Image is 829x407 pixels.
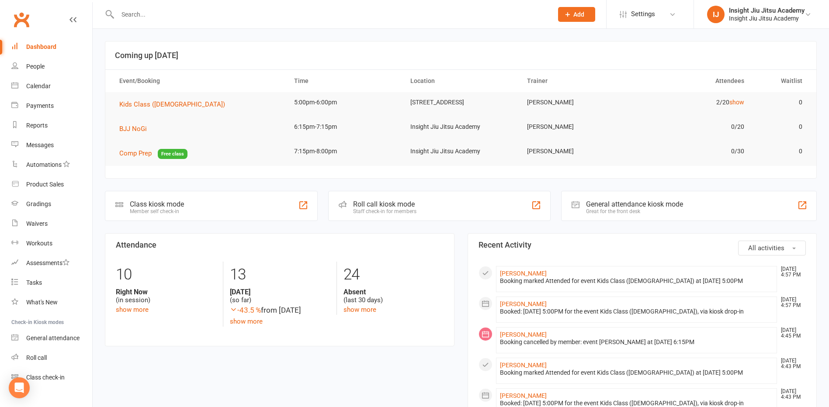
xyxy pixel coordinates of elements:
td: 0/30 [635,141,752,162]
a: Calendar [11,76,92,96]
h3: Coming up [DATE] [115,51,807,60]
a: Waivers [11,214,92,234]
div: (in session) [116,288,216,304]
div: Roll call [26,354,47,361]
a: Dashboard [11,37,92,57]
div: IJ [707,6,725,23]
div: Reports [26,122,48,129]
div: Booked: [DATE] 5:00PM for the event Kids Class ([DEMOGRAPHIC_DATA]), via kiosk drop-in [500,308,774,315]
td: [STREET_ADDRESS] [402,92,519,113]
a: Workouts [11,234,92,253]
a: [PERSON_NAME] [500,270,547,277]
a: show more [230,317,263,325]
td: Insight Jiu Jitsu Academy [402,117,519,137]
td: [PERSON_NAME] [519,117,635,137]
button: All activities [738,241,806,255]
div: Booking marked Attended for event Kids Class ([DEMOGRAPHIC_DATA]) at [DATE] 5:00PM [500,277,774,285]
td: [PERSON_NAME] [519,92,635,113]
a: Class kiosk mode [11,368,92,387]
button: BJJ NoGi [119,124,153,134]
div: 13 [230,262,330,288]
td: 6:15pm-7:15pm [286,117,402,137]
div: Class kiosk mode [130,200,184,208]
a: show [729,99,744,106]
a: show more [116,306,149,314]
div: Payments [26,102,54,109]
button: Comp PrepFree class [119,148,187,159]
td: 0 [752,141,810,162]
div: 24 [343,262,444,288]
div: (so far) [230,288,330,304]
time: [DATE] 4:57 PM [777,297,805,308]
div: Calendar [26,83,51,90]
span: Add [573,11,584,18]
div: General attendance kiosk mode [586,200,683,208]
a: Gradings [11,194,92,214]
strong: [DATE] [230,288,330,296]
div: Booking marked Attended for event Kids Class ([DEMOGRAPHIC_DATA]) at [DATE] 5:00PM [500,369,774,376]
a: Clubworx [10,9,32,31]
td: 5:00pm-6:00pm [286,92,402,113]
a: Tasks [11,273,92,293]
div: Staff check-in for members [353,208,416,214]
span: BJJ NoGi [119,125,147,133]
div: Insight Jiu Jitsu Academy [729,14,805,22]
span: Settings [631,4,655,24]
td: Insight Jiu Jitsu Academy [402,141,519,162]
div: from [DATE] [230,304,330,316]
div: Booked: [DATE] 5:00PM for the event Kids Class ([DEMOGRAPHIC_DATA]), via kiosk drop-in [500,400,774,407]
div: Insight Jiu Jitsu Academy [729,7,805,14]
div: Dashboard [26,43,56,50]
div: Booking cancelled by member: event [PERSON_NAME] at [DATE] 6:15PM [500,338,774,346]
a: What's New [11,293,92,312]
a: [PERSON_NAME] [500,392,547,399]
a: [PERSON_NAME] [500,362,547,369]
div: Waivers [26,220,48,227]
div: What's New [26,299,58,306]
strong: Absent [343,288,444,296]
h3: Attendance [116,241,444,249]
td: 0 [752,92,810,113]
a: [PERSON_NAME] [500,331,547,338]
a: Product Sales [11,175,92,194]
div: Class check-in [26,374,65,381]
th: Location [402,70,519,92]
div: People [26,63,45,70]
td: [PERSON_NAME] [519,141,635,162]
th: Event/Booking [111,70,286,92]
div: Gradings [26,200,51,207]
div: Open Intercom Messenger [9,377,30,398]
a: Assessments [11,253,92,273]
a: Messages [11,135,92,155]
td: 2/20 [635,92,752,113]
time: [DATE] 4:57 PM [777,266,805,278]
time: [DATE] 4:43 PM [777,358,805,369]
a: People [11,57,92,76]
time: [DATE] 4:45 PM [777,328,805,339]
a: [PERSON_NAME] [500,300,547,307]
div: General attendance [26,335,80,341]
div: Messages [26,141,54,148]
span: -43.5 % [230,306,261,314]
a: show more [343,306,376,314]
div: Great for the front desk [586,208,683,214]
div: Automations [26,161,62,168]
td: 0 [752,117,810,137]
a: Reports [11,116,92,135]
span: All activities [748,244,784,252]
div: 10 [116,262,216,288]
span: Kids Class ([DEMOGRAPHIC_DATA]) [119,100,225,108]
span: Free class [158,149,187,159]
div: (last 30 days) [343,288,444,304]
input: Search... [115,8,547,21]
th: Trainer [519,70,635,92]
button: Add [558,7,595,22]
time: [DATE] 4:43 PM [777,389,805,400]
div: Workouts [26,240,52,247]
th: Waitlist [752,70,810,92]
div: Tasks [26,279,42,286]
td: 7:15pm-8:00pm [286,141,402,162]
div: Member self check-in [130,208,184,214]
div: Roll call kiosk mode [353,200,416,208]
th: Time [286,70,402,92]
